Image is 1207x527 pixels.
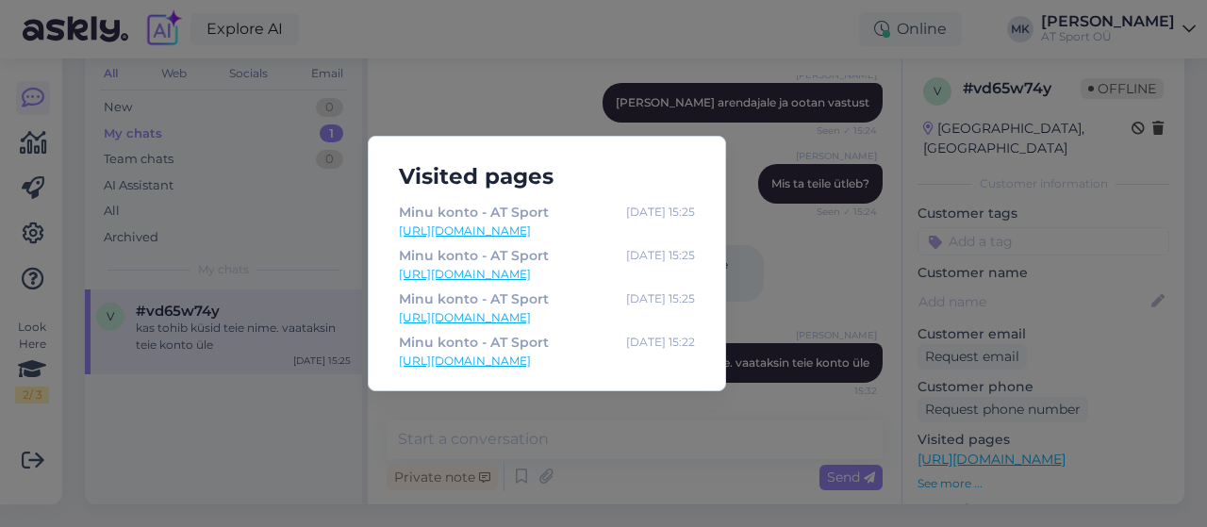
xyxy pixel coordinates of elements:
div: Minu konto - AT Sport [399,288,549,309]
div: [DATE] 15:22 [626,332,695,353]
div: Minu konto - AT Sport [399,332,549,353]
a: [URL][DOMAIN_NAME] [399,309,695,326]
div: [DATE] 15:25 [626,288,695,309]
a: [URL][DOMAIN_NAME] [399,353,695,370]
div: Minu konto - AT Sport [399,245,549,266]
div: [DATE] 15:25 [626,202,695,222]
div: Minu konto - AT Sport [399,202,549,222]
a: [URL][DOMAIN_NAME] [399,266,695,283]
a: [URL][DOMAIN_NAME] [399,222,695,239]
div: [DATE] 15:25 [626,245,695,266]
h5: Visited pages [384,159,710,194]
